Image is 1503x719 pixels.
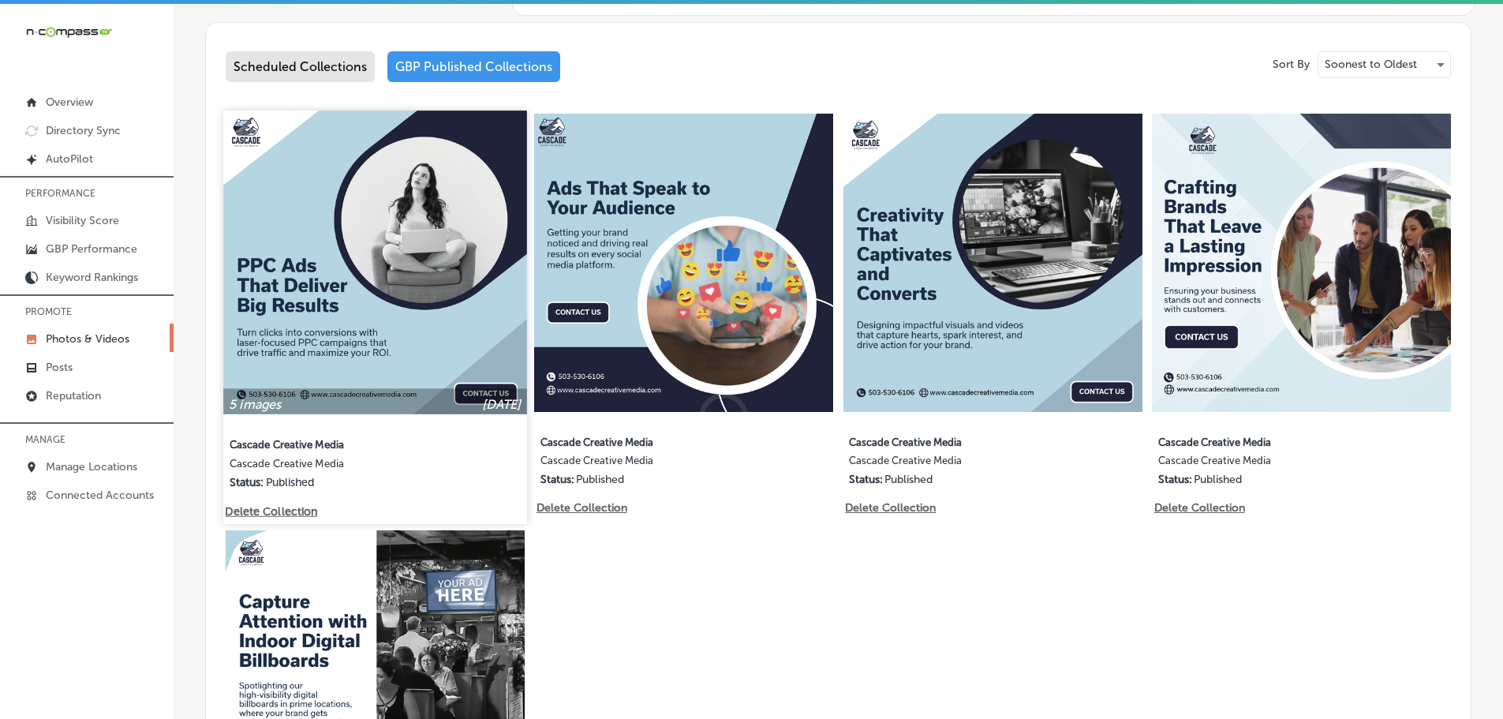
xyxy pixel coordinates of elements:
[46,489,154,502] p: Connected Accounts
[1194,473,1242,486] p: Published
[849,473,883,486] p: Status:
[1158,455,1384,473] label: Cascade Creative Media
[849,427,1075,455] label: Cascade Creative Media
[1318,52,1450,77] div: Soonest to Oldest
[537,501,626,515] p: Delete Collection
[225,504,315,518] p: Delete Collection
[25,24,112,39] img: 660ab0bf-5cc7-4cb8-ba1c-48b5ae0f18e60NCTV_CLogo_TV_Black_-500x88.png
[230,475,264,489] p: Status:
[46,332,129,346] p: Photos & Videos
[540,473,574,486] p: Status:
[540,427,766,455] label: Cascade Creative Media
[46,361,73,374] p: Posts
[266,475,315,489] p: Published
[226,51,375,82] div: Scheduled Collections
[46,242,137,256] p: GBP Performance
[46,124,121,137] p: Directory Sync
[46,214,119,227] p: Visibility Score
[230,457,458,475] label: Cascade Creative Media
[843,114,1142,413] img: Collection thumbnail
[223,110,526,414] img: Collection thumbnail
[845,501,934,515] p: Delete Collection
[884,473,933,486] p: Published
[46,152,93,166] p: AutoPilot
[534,114,833,413] img: Collection thumbnail
[387,51,560,82] div: GBP Published Collections
[46,271,138,284] p: Keyword Rankings
[46,389,101,403] p: Reputation
[1325,57,1417,72] p: Soonest to Oldest
[1154,501,1243,515] p: Delete Collection
[1158,427,1384,455] label: Cascade Creative Media
[230,429,458,457] label: Cascade Creative Media
[540,455,766,473] label: Cascade Creative Media
[1158,473,1192,486] p: Status:
[46,95,93,109] p: Overview
[46,460,137,474] p: Manage Locations
[849,455,1075,473] label: Cascade Creative Media
[482,396,522,411] p: [DATE]
[1152,114,1451,413] img: Collection thumbnail
[1273,58,1310,71] p: Sort By
[576,473,624,486] p: Published
[229,396,281,411] p: 5 images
